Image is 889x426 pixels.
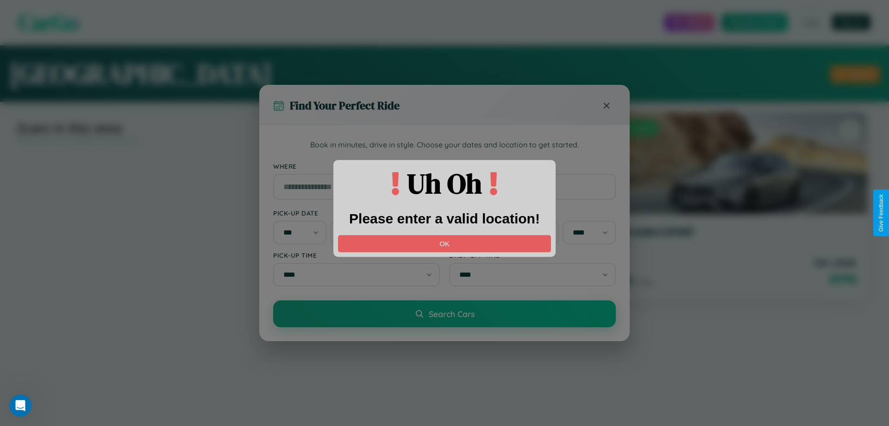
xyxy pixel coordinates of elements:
span: Search Cars [429,309,475,319]
label: Drop-off Date [449,209,616,217]
label: Drop-off Time [449,251,616,259]
label: Where [273,162,616,170]
label: Pick-up Date [273,209,440,217]
label: Pick-up Time [273,251,440,259]
h3: Find Your Perfect Ride [290,98,400,113]
p: Book in minutes, drive in style. Choose your dates and location to get started. [273,139,616,151]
